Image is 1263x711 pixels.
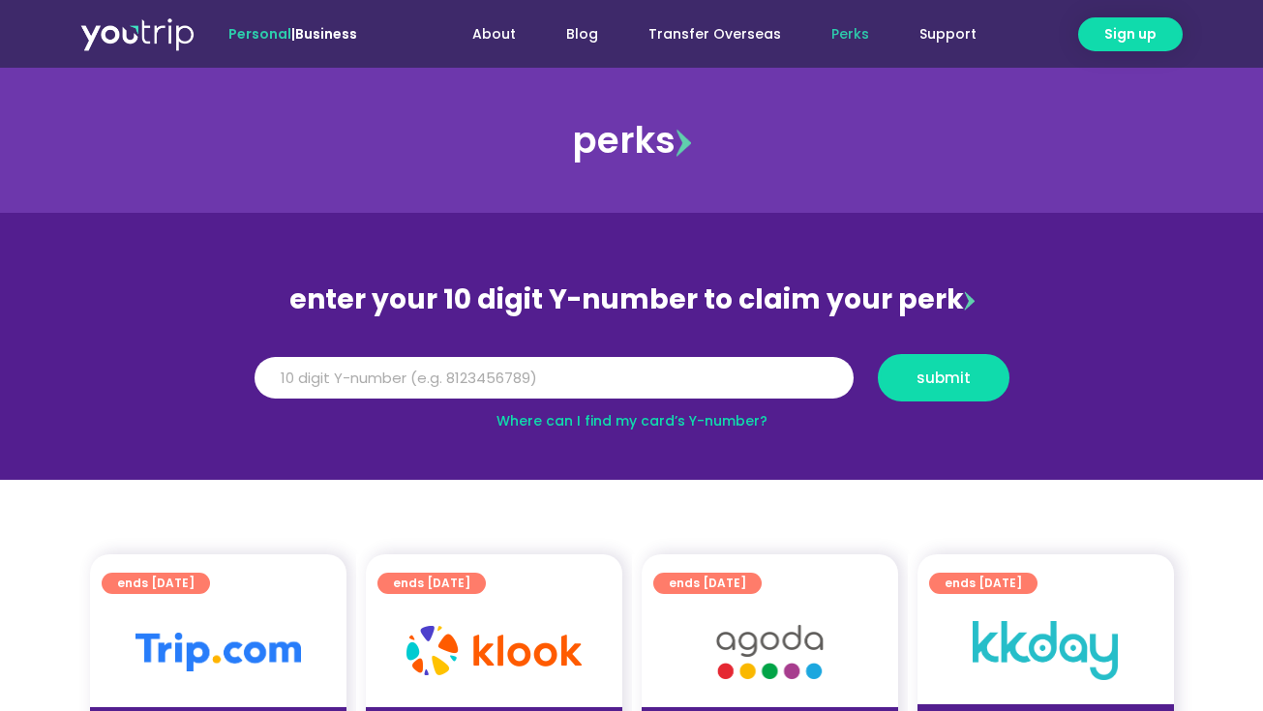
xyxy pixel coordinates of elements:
span: Personal [228,24,291,44]
a: ends [DATE] [102,573,210,594]
a: Sign up [1078,17,1183,51]
span: ends [DATE] [945,573,1022,594]
span: ends [DATE] [393,573,470,594]
a: Transfer Overseas [623,16,806,52]
span: ends [DATE] [117,573,195,594]
span: | [228,24,357,44]
span: ends [DATE] [669,573,746,594]
span: Sign up [1104,24,1157,44]
a: Perks [806,16,894,52]
a: ends [DATE] [929,573,1037,594]
a: Business [295,24,357,44]
a: ends [DATE] [377,573,486,594]
input: 10 digit Y-number (e.g. 8123456789) [255,357,854,400]
div: enter your 10 digit Y-number to claim your perk [245,275,1019,325]
a: Blog [541,16,623,52]
a: Support [894,16,1002,52]
nav: Menu [409,16,1002,52]
a: Where can I find my card’s Y-number? [496,411,767,430]
a: ends [DATE] [653,573,762,594]
a: About [447,16,541,52]
button: submit [878,354,1009,401]
span: submit [917,370,971,385]
form: Y Number [255,354,1009,416]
